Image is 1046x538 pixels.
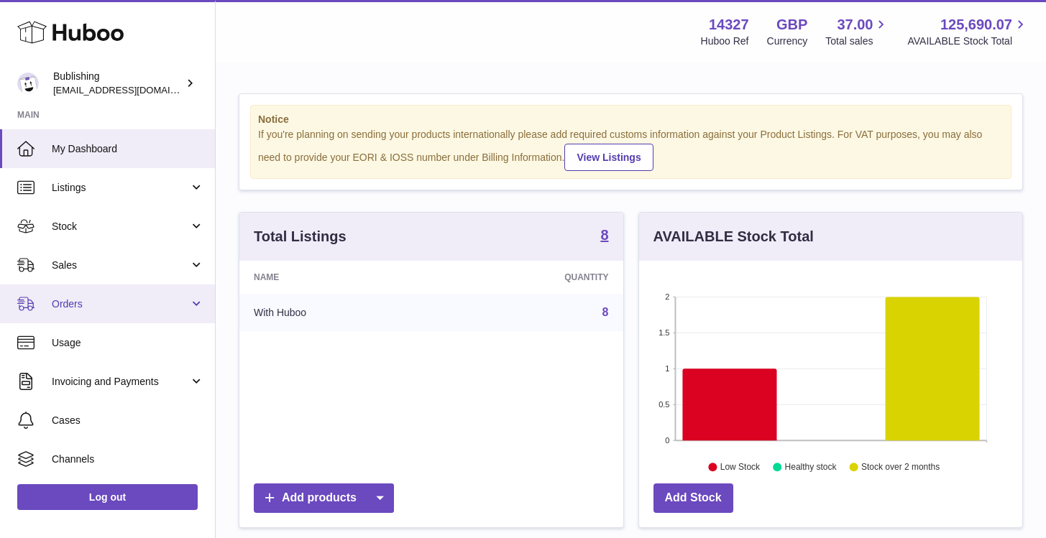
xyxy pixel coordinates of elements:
[776,15,807,34] strong: GBP
[258,128,1004,171] div: If you're planning on sending your products internationally please add required customs informati...
[653,483,733,513] a: Add Stock
[52,414,204,427] span: Cases
[17,484,198,510] a: Log out
[564,144,653,171] a: View Listings
[653,227,814,246] h3: AVAILABLE Stock Total
[665,436,669,445] text: 0
[52,220,189,233] span: Stock
[441,261,623,294] th: Quantity
[258,113,1004,126] strong: Notice
[659,400,669,409] text: 0.5
[784,462,837,472] text: Healthy stock
[825,15,889,48] a: 37.00 Total sales
[600,228,608,245] a: 8
[52,453,204,466] span: Channels
[940,15,1012,34] span: 125,690.07
[709,15,749,34] strong: 14327
[837,15,873,34] span: 37.00
[665,292,669,301] text: 2
[53,84,211,96] span: [EMAIL_ADDRESS][DOMAIN_NAME]
[52,336,204,350] span: Usage
[602,306,609,318] a: 8
[239,294,441,331] td: With Huboo
[53,70,183,97] div: Bublishing
[861,462,940,472] text: Stock over 2 months
[767,34,808,48] div: Currency
[701,34,749,48] div: Huboo Ref
[825,34,889,48] span: Total sales
[52,142,204,156] span: My Dashboard
[17,73,39,94] img: regine@bublishing.com
[52,181,189,195] span: Listings
[254,227,347,246] h3: Total Listings
[52,375,189,389] span: Invoicing and Payments
[907,34,1029,48] span: AVAILABLE Stock Total
[52,297,189,311] span: Orders
[600,228,608,242] strong: 8
[665,364,669,373] text: 1
[239,261,441,294] th: Name
[907,15,1029,48] a: 125,690.07 AVAILABLE Stock Total
[254,483,394,513] a: Add products
[659,328,669,337] text: 1.5
[52,259,189,272] span: Sales
[720,462,760,472] text: Low Stock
